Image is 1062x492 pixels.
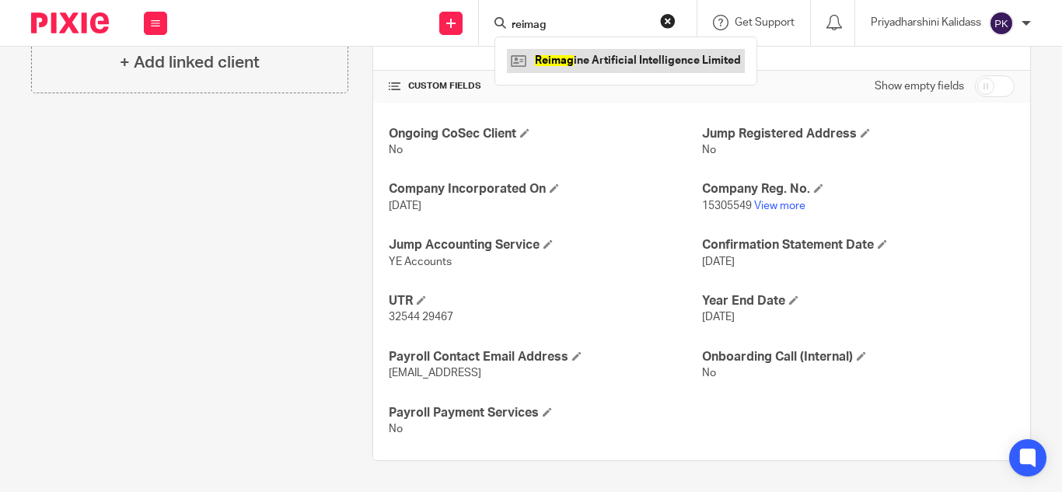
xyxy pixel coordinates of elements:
[510,19,650,33] input: Search
[702,312,735,323] span: [DATE]
[702,237,1015,253] h4: Confirmation Statement Date
[389,201,421,211] span: [DATE]
[120,51,260,75] h4: + Add linked client
[389,293,701,309] h4: UTR
[702,201,752,211] span: 15305549
[389,181,701,197] h4: Company Incorporated On
[389,368,481,379] span: [EMAIL_ADDRESS]
[389,424,403,434] span: No
[702,126,1015,142] h4: Jump Registered Address
[389,349,701,365] h4: Payroll Contact Email Address
[389,256,452,267] span: YE Accounts
[871,15,981,30] p: Priyadharshini Kalidass
[702,368,716,379] span: No
[735,17,795,28] span: Get Support
[31,12,109,33] img: Pixie
[389,80,701,92] h4: CUSTOM FIELDS
[754,201,805,211] a: View more
[389,126,701,142] h4: Ongoing CoSec Client
[702,293,1015,309] h4: Year End Date
[389,237,701,253] h4: Jump Accounting Service
[989,11,1014,36] img: svg%3E
[702,181,1015,197] h4: Company Reg. No.
[702,145,716,155] span: No
[389,312,453,323] span: 32544 29467
[702,349,1015,365] h4: Onboarding Call (Internal)
[660,13,676,29] button: Clear
[389,405,701,421] h4: Payroll Payment Services
[389,145,403,155] span: No
[702,256,735,267] span: [DATE]
[875,79,964,94] label: Show empty fields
